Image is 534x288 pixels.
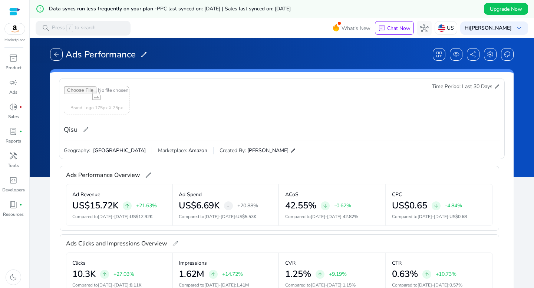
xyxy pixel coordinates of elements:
span: 0.57% [449,282,462,288]
p: -0.62% [334,202,351,210]
span: edit [140,51,148,58]
span: 8.11K [130,282,142,288]
p: Resources [3,211,24,218]
h2: 42.55% [285,200,316,211]
span: Amazon [188,147,207,154]
p: +14.72% [222,270,243,278]
span: edit [82,126,89,133]
span: 1.15% [343,282,356,288]
p: CTR [392,259,402,267]
mat-icon: error_outline [36,4,44,13]
span: arrow_upward [317,271,323,277]
b: [PERSON_NAME] [470,24,512,31]
span: book_4 [9,200,18,209]
span: - [227,201,230,210]
span: donut_small [9,103,18,111]
span: chat [378,25,386,32]
span: [DATE]-[DATE] [204,282,235,288]
span: handyman [9,151,18,160]
p: Hi [465,26,512,31]
span: Ads Clicks and Impressions Overview [66,238,167,250]
span: Qisu [64,124,78,135]
span: What's New [342,22,370,35]
span: US$12.92K [130,214,153,220]
span: PPC last synced on: [DATE] | Sales last synced on: [DATE] [157,5,291,12]
p: Ads [9,89,17,96]
span: edit [494,84,500,90]
span: US$5.53K [236,214,257,220]
span: share [469,51,477,58]
span: arrow_upward [424,271,430,277]
span: [DATE]-[DATE] [98,214,129,220]
p: +20.88% [237,202,258,210]
p: +10.73% [436,270,456,278]
h2: 10.3K [72,269,96,279]
span: code_blocks [9,176,18,185]
p: Reports [6,138,21,144]
span: Created By: [220,147,246,154]
span: dashboard_customize [435,51,443,58]
span: fiber_manual_record [19,130,22,133]
img: us.svg [438,24,445,32]
span: [DATE]-[DATE] [311,282,342,288]
span: [DATE]-[DATE] [204,214,235,220]
p: ACoS [285,191,299,198]
h2: US$15.72K [72,200,118,211]
span: arrow_upward [124,203,130,209]
p: +9.19% [329,270,347,278]
span: arrow_downward [322,203,328,209]
p: CVR [285,259,296,267]
span: visibility [452,51,460,58]
span: arrow_upward [102,271,108,277]
span: arrow_back [53,51,60,58]
p: Chat Now [387,25,411,32]
span: [DATE]-[DATE] [98,282,129,288]
span: Upgrade Now [490,5,522,13]
p: +27.03% [113,270,134,278]
span: Last 30 Days [462,83,492,90]
h2: 0.63% [392,269,418,279]
p: Tools [8,162,19,169]
p: Compared to : [285,213,379,220]
span: [GEOGRAPHIC_DATA] [92,147,146,154]
button: chatChat Now [375,21,414,35]
span: [PERSON_NAME] [247,147,289,154]
h2: US$0.65 [392,200,427,211]
button: Upgrade Now [484,3,528,15]
p: Press to search [52,24,96,32]
span: lab_profile [9,127,18,136]
span: / [66,24,73,32]
span: settings [487,51,494,58]
img: amazon.svg [5,23,25,34]
span: edit [290,148,296,154]
p: Compared to : [72,213,166,220]
span: keyboard_arrow_down [515,24,524,33]
p: Sales [8,113,19,120]
span: Time Period: [432,83,461,90]
span: [DATE]-[DATE] [418,214,448,220]
span: edit [172,240,179,247]
span: Geography: [64,147,90,154]
p: Compared to : [392,213,487,220]
span: fiber_manual_record [19,106,22,108]
span: campaign [9,78,18,87]
p: Clicks [72,259,86,267]
p: +21.63% [136,202,157,210]
p: CPC [392,191,402,198]
h2: 1.25% [285,269,311,279]
p: -4.84% [445,202,462,210]
p: Impressions [179,259,207,267]
span: palette [504,51,511,58]
span: US$0.68 [449,214,467,220]
p: Marketplace [4,37,25,43]
span: dark_mode [9,273,18,282]
span: Ads Performance Overview [66,169,140,181]
span: Marketplace: [158,147,187,154]
span: 1.41M [236,282,249,288]
span: [DATE]-[DATE] [311,214,342,220]
h5: Data syncs run less frequently on your plan - [49,6,291,12]
span: [DATE]-[DATE] [418,282,448,288]
span: fiber_manual_record [19,203,22,206]
span: arrow_downward [433,203,439,209]
span: hub [420,24,429,33]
